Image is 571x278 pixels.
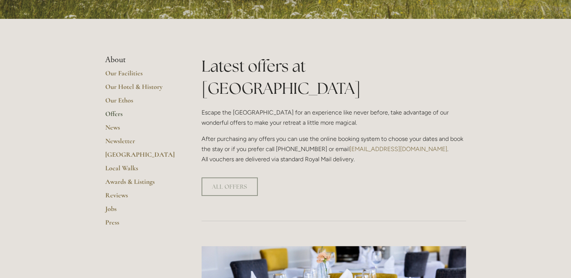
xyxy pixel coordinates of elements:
[105,69,177,82] a: Our Facilities
[105,123,177,137] a: News
[105,55,177,65] li: About
[105,177,177,191] a: Awards & Listings
[105,191,177,205] a: Reviews
[202,177,258,196] a: ALL OFFERS
[349,145,447,153] a: [EMAIL_ADDRESS][DOMAIN_NAME]
[202,55,466,99] h1: Latest offers at [GEOGRAPHIC_DATA]
[202,107,466,128] p: Escape the [GEOGRAPHIC_DATA] for an experience like never before, take advantage of our wonderful...
[105,150,177,164] a: [GEOGRAPHIC_DATA]
[105,164,177,177] a: Local Walks
[202,134,466,165] p: After purchasing any offers you can use the online booking system to choose your dates and book t...
[105,110,177,123] a: Offers
[105,96,177,110] a: Our Ethos
[105,137,177,150] a: Newsletter
[105,82,177,96] a: Our Hotel & History
[105,218,177,232] a: Press
[105,205,177,218] a: Jobs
